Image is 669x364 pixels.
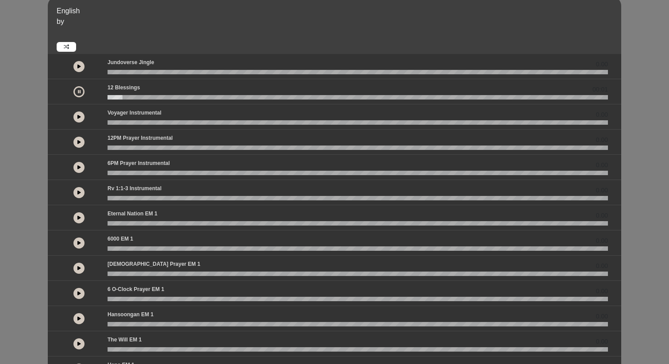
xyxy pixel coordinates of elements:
span: 0.00 [596,337,608,346]
p: 12 Blessings [108,84,140,92]
p: 6PM Prayer Instrumental [108,159,170,167]
p: Jundoverse Jingle [108,58,154,66]
p: Voyager Instrumental [108,109,161,117]
span: 0.00 [596,161,608,170]
p: Eternal Nation EM 1 [108,210,158,218]
p: English [57,6,619,16]
span: 0.00 [596,211,608,220]
span: 0.00 [596,287,608,296]
p: Hansoongan EM 1 [108,310,154,318]
span: by [57,18,64,25]
span: 0.00 [596,60,608,69]
p: The Will EM 1 [108,336,142,344]
p: Rv 1:1-3 Instrumental [108,184,161,192]
p: 6 o-clock prayer EM 1 [108,285,164,293]
span: 0.00 [596,261,608,271]
p: [DEMOGRAPHIC_DATA] prayer EM 1 [108,260,200,268]
span: 0.00 [596,110,608,119]
p: 6000 EM 1 [108,235,133,243]
span: 0.00 [596,186,608,195]
span: 0.00 [596,135,608,145]
span: 00:01 [592,85,608,94]
span: 0.00 [596,236,608,245]
p: 12PM Prayer Instrumental [108,134,173,142]
span: 0.00 [596,312,608,321]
